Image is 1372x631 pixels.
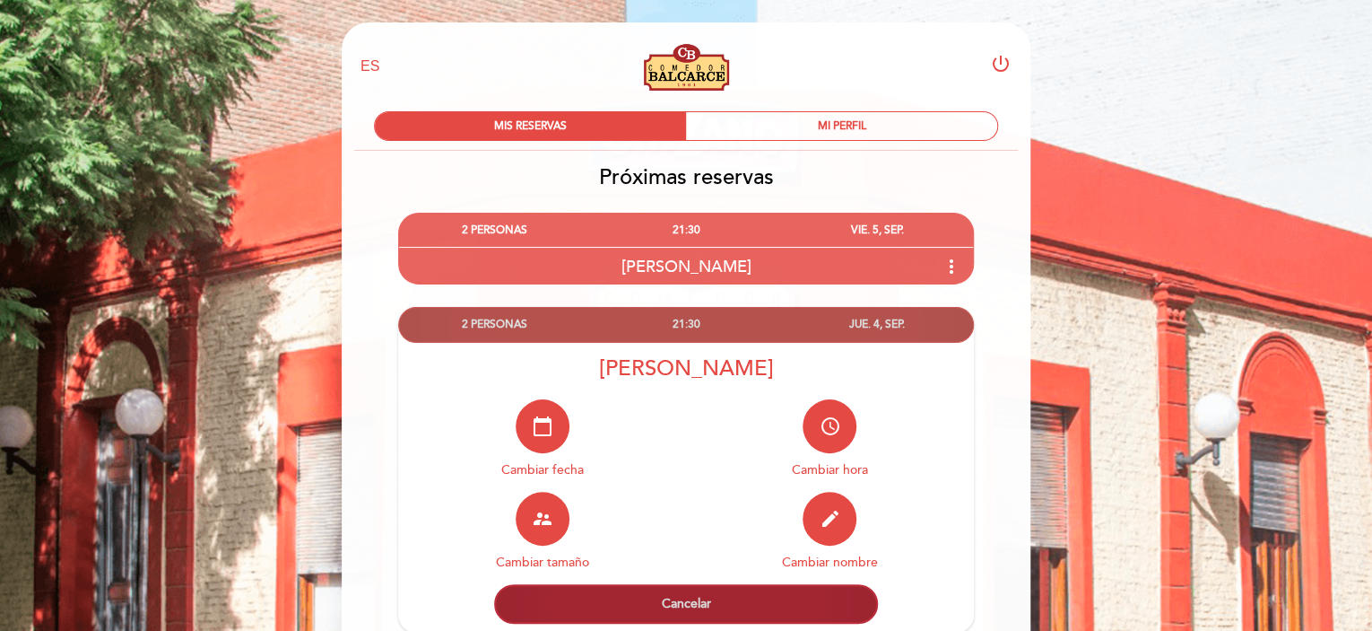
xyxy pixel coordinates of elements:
[621,257,751,276] span: [PERSON_NAME]
[782,308,973,341] div: JUE. 4, SEP.
[398,355,974,381] div: [PERSON_NAME]
[990,53,1012,74] i: power_settings_new
[532,508,553,530] i: supervisor_account
[792,462,868,478] span: Cambiar hora
[819,416,840,437] i: access_time
[941,256,962,277] i: more_vert
[516,399,569,453] button: calendar_today
[803,492,856,546] button: edit
[819,508,840,530] i: edit
[782,214,973,247] div: VIE. 5, SEP.
[782,555,878,570] span: Cambiar nombre
[516,492,569,546] button: supervisor_account
[574,42,798,92] a: Comedor Balcarce
[990,53,1012,81] button: power_settings_new
[590,308,781,341] div: 21:30
[494,584,878,624] button: Cancelar
[686,112,997,140] div: MI PERFIL
[590,214,781,247] div: 21:30
[496,555,589,570] span: Cambiar tamaño
[501,462,584,478] span: Cambiar fecha
[399,214,590,247] div: 2 PERSONAS
[532,416,553,437] i: calendar_today
[803,399,856,453] button: access_time
[341,164,1031,190] h2: Próximas reservas
[399,308,590,341] div: 2 PERSONAS
[375,112,686,140] div: MIS RESERVAS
